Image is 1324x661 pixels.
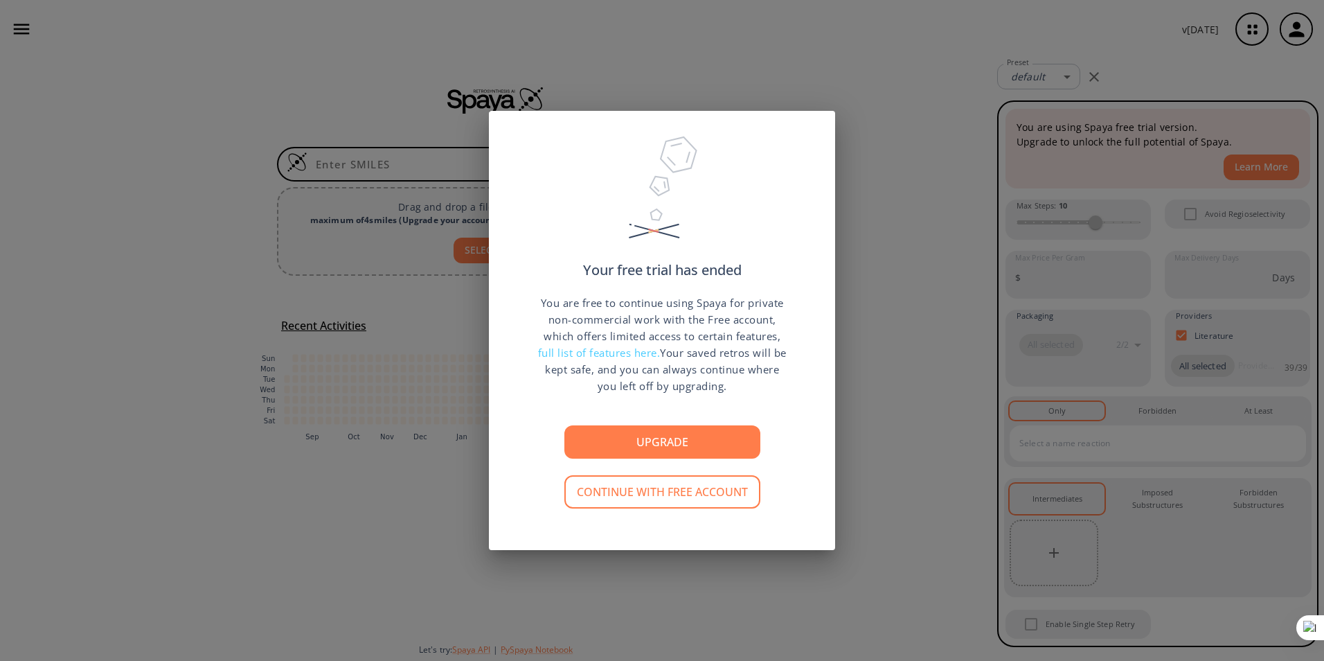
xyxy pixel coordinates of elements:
img: Trial Ended [623,132,701,263]
button: Continue with free account [564,475,760,509]
p: Your free trial has ended [583,263,742,277]
p: You are free to continue using Spaya for private non-commercial work with the Free account, which... [537,294,787,394]
span: full list of features here. [538,346,661,360]
button: Upgrade [564,425,760,459]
